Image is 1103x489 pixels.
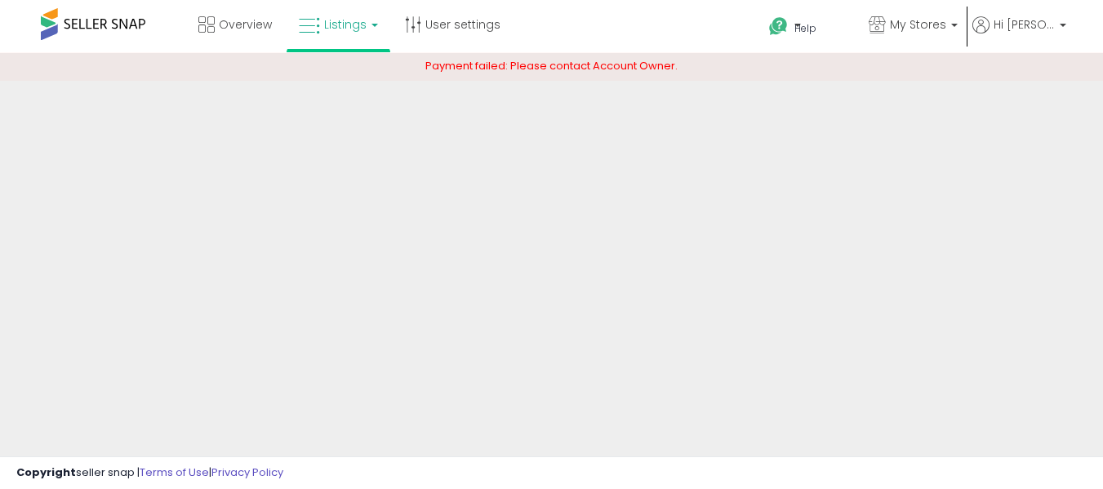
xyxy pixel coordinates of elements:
span: Payment failed: Please contact Account Owner. [425,58,678,73]
a: Terms of Use [140,465,209,480]
span: Help [794,21,816,35]
span: Listings [324,16,367,33]
a: Help [756,4,854,53]
span: My Stores [890,16,946,33]
strong: Copyright [16,465,76,480]
a: Privacy Policy [211,465,283,480]
span: Hi [PERSON_NAME] [994,16,1055,33]
i: Get Help [768,16,789,37]
a: Hi [PERSON_NAME] [972,16,1066,53]
div: seller snap | | [16,465,283,481]
span: Overview [219,16,272,33]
